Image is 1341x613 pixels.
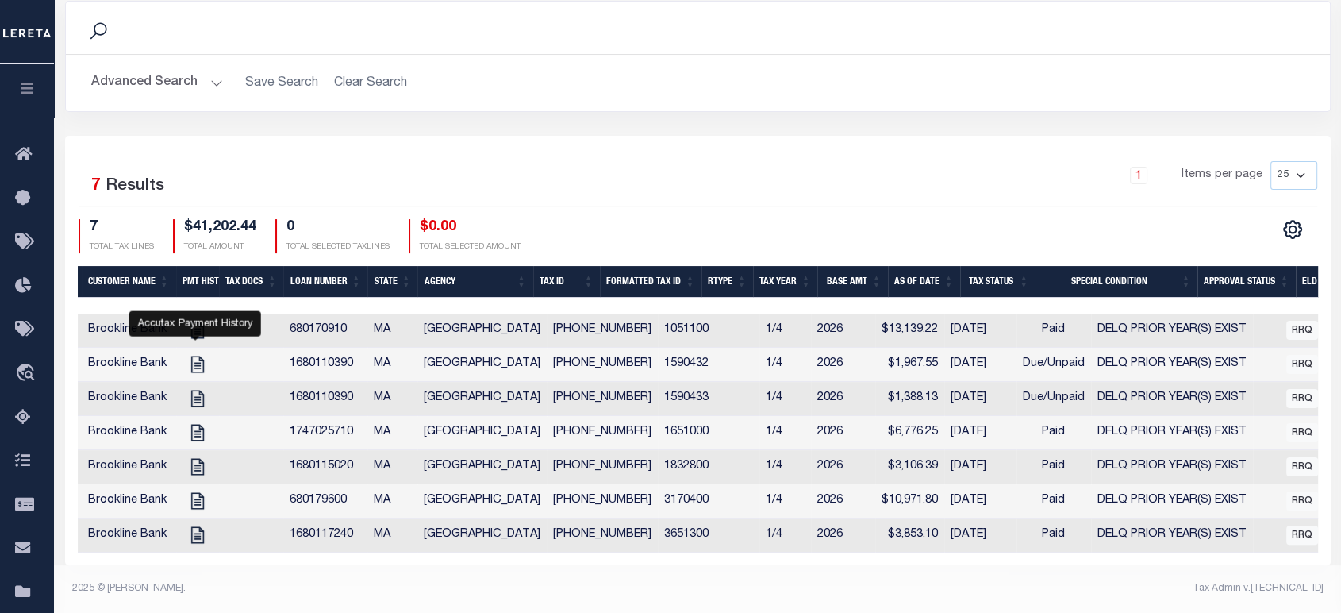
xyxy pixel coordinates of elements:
td: $3,853.10 [875,519,944,553]
td: Brookline Bank [82,314,176,348]
h4: $41,202.44 [184,219,256,237]
td: 2026 [811,348,875,382]
td: $1,388.13 [875,382,944,416]
td: [PHONE_NUMBER] [547,382,658,416]
span: Due/Unpaid [1023,392,1085,403]
td: Brookline Bank [82,416,176,450]
td: [PHONE_NUMBER] [547,348,658,382]
button: Advanced Search [91,67,223,98]
th: Pmt Hist [176,266,219,299]
td: [DATE] [944,348,1016,382]
span: RRQ [1286,321,1318,340]
td: [DATE] [944,484,1016,519]
td: 680179600 [283,484,367,519]
div: Tax Admin v.[TECHNICAL_ID] [709,581,1324,596]
td: 1/4 [759,484,811,519]
th: Approval Status: activate to sort column ascending [1197,266,1296,299]
th: Tax Id: activate to sort column ascending [533,266,601,299]
td: 1051100 [658,314,759,348]
td: MA [367,484,417,519]
td: 680170910 [283,314,367,348]
span: DELQ PRIOR YEAR(S) EXIST [1097,324,1247,335]
span: DELQ PRIOR YEAR(S) EXIST [1097,461,1247,472]
td: $6,776.25 [875,416,944,450]
td: 1/4 [759,348,811,382]
p: TOTAL AMOUNT [184,241,256,253]
th: State: activate to sort column ascending [367,266,417,299]
th: Tax Year: activate to sort column ascending [753,266,817,299]
td: 1590432 [658,348,759,382]
th: Tax Docs: activate to sort column ascending [219,266,284,299]
span: Paid [1042,495,1065,506]
td: $13,139.22 [875,314,944,348]
td: [DATE] [944,314,1016,348]
td: MA [367,348,417,382]
td: [PHONE_NUMBER] [547,314,658,348]
td: MA [367,450,417,484]
td: [DATE] [944,519,1016,553]
span: Paid [1042,426,1065,438]
p: TOTAL SELECTED AMOUNT [420,241,521,253]
h4: 7 [90,219,154,237]
label: Results [106,174,164,199]
td: 1/4 [759,416,811,450]
p: TOTAL SELECTED TAXLINES [286,241,390,253]
h4: $0.00 [420,219,521,237]
div: 2025 © [PERSON_NAME]. [60,581,698,596]
td: Brookline Bank [82,484,176,519]
span: Paid [1042,461,1065,472]
td: 2026 [811,416,875,450]
span: Paid [1042,529,1065,540]
th: Special Condition: activate to sort column ascending [1036,266,1197,299]
span: RRQ [1286,457,1318,476]
td: [DATE] [944,450,1016,484]
th: Loan Number: activate to sort column ascending [283,266,367,299]
td: [GEOGRAPHIC_DATA] [417,416,547,450]
th: Tax Status: activate to sort column ascending [960,266,1036,299]
td: 1747025710 [283,416,367,450]
td: 1680110390 [283,382,367,416]
td: 2026 [811,382,875,416]
td: 3170400 [658,484,759,519]
span: RRQ [1286,423,1318,442]
td: $3,106.39 [875,450,944,484]
td: [PHONE_NUMBER] [547,484,658,519]
th: Base Amt: activate to sort column ascending [817,266,888,299]
td: MA [367,519,417,553]
td: [DATE] [944,382,1016,416]
td: 2026 [811,519,875,553]
td: [PHONE_NUMBER] [547,416,658,450]
td: MA [367,382,417,416]
td: 2026 [811,314,875,348]
span: RRQ [1286,355,1318,374]
div: Accutax Payment History [129,311,261,337]
td: [GEOGRAPHIC_DATA] [417,519,547,553]
td: MA [367,416,417,450]
span: 7 [91,178,101,195]
a: 1 [1130,167,1147,184]
th: Customer Name: activate to sort column ascending [82,266,176,299]
span: Paid [1042,324,1065,335]
th: Formatted Tax Id: activate to sort column ascending [600,266,701,299]
span: RRQ [1286,492,1318,511]
td: $1,967.55 [875,348,944,382]
span: DELQ PRIOR YEAR(S) EXIST [1097,358,1247,369]
td: 1/4 [759,519,811,553]
td: 2026 [811,484,875,519]
td: 2026 [811,450,875,484]
td: 1680115020 [283,450,367,484]
th: Agency: activate to sort column ascending [417,266,532,299]
span: Items per page [1182,167,1262,184]
td: [PHONE_NUMBER] [547,450,658,484]
td: $10,971.80 [875,484,944,519]
td: 1680117240 [283,519,367,553]
td: [PHONE_NUMBER] [547,519,658,553]
p: TOTAL TAX LINES [90,241,154,253]
span: DELQ PRIOR YEAR(S) EXIST [1097,495,1247,506]
td: 3651300 [658,519,759,553]
i: travel_explore [15,364,40,384]
td: Brookline Bank [82,348,176,382]
td: 1/4 [759,450,811,484]
td: 1/4 [759,382,811,416]
td: [GEOGRAPHIC_DATA] [417,348,547,382]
